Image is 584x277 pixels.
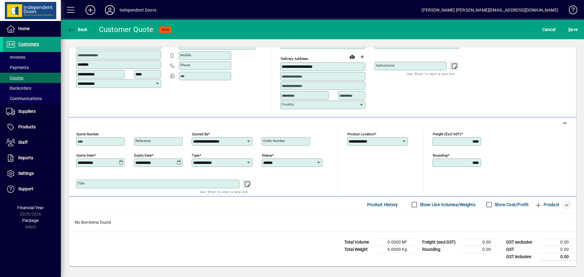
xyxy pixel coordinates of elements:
span: Products [18,124,36,129]
mat-label: Country [282,102,294,106]
a: Support [3,182,61,197]
mat-label: Rounding [433,153,447,157]
mat-label: Order number [263,139,285,143]
span: Reports [18,155,33,160]
td: 0.0000 Kg [378,246,414,253]
a: Staff [3,135,61,150]
mat-label: Expiry date [134,153,152,157]
mat-label: Phone [180,63,190,67]
span: ave [568,25,578,34]
app-page-header-button: Back [61,24,94,35]
mat-label: Instructions [376,63,395,68]
div: Independent Doors [120,5,156,15]
label: Show Cost/Profit [493,202,529,208]
td: 0.00 [462,238,498,246]
span: NEW [162,28,169,32]
td: Rounding [419,246,462,253]
a: Reports [3,151,61,166]
span: Quotes [6,75,23,80]
mat-label: Type [192,153,199,157]
button: Back [66,24,89,35]
div: No line items found [69,213,576,232]
span: Customers [18,42,39,47]
mat-label: Mobile [180,53,191,57]
td: 0.00 [540,253,576,261]
mat-label: Quoted by [192,132,208,136]
td: 0.00 [540,246,576,253]
span: Cancel [542,25,556,34]
span: Communications [6,96,42,101]
button: Product History [365,199,401,210]
a: Knowledge Base [564,1,576,21]
label: Show Line Volumes/Weights [419,202,475,208]
mat-hint: Use 'Enter' to start a new line [200,188,248,195]
a: Communications [3,93,61,104]
a: View on map [347,52,357,61]
a: Quotes [3,73,61,83]
td: GST exclusive [503,238,540,246]
span: Product [535,200,559,209]
span: Package [22,218,39,223]
a: Suppliers [3,104,61,119]
mat-label: Quote date [76,153,94,157]
div: [PERSON_NAME] [PERSON_NAME][EMAIL_ADDRESS][DOMAIN_NAME] [422,5,558,15]
button: Add [81,5,100,16]
mat-label: Product location [347,132,374,136]
button: Choose address [357,52,367,62]
span: Product History [367,200,398,209]
td: GST [503,246,540,253]
a: Backorders [3,83,61,93]
span: Back [67,27,88,32]
a: Products [3,119,61,135]
td: Total Volume [341,238,378,246]
a: Settings [3,166,61,181]
a: Home [3,21,61,36]
span: Suppliers [18,109,36,114]
span: Payments [6,65,29,70]
span: Support [18,186,33,191]
span: Home [18,26,30,31]
span: Staff [18,140,28,145]
a: Payments [3,62,61,73]
mat-label: Quote number [76,132,99,136]
mat-label: Reference [135,139,151,143]
td: GST inclusive [503,253,540,261]
span: Financial Year [17,205,44,210]
button: Profile [100,5,120,16]
mat-label: Freight (excl GST) [433,132,461,136]
td: Total Weight [341,246,378,253]
mat-label: Status [262,153,272,157]
td: 0.00 [462,246,498,253]
span: Settings [18,171,34,176]
button: Product [532,199,562,210]
a: Invoices [3,52,61,62]
td: 0.0000 M³ [378,238,414,246]
td: 0.00 [540,238,576,246]
td: Freight (excl GST) [419,238,462,246]
mat-hint: Use 'Enter' to start a new line [407,70,455,77]
span: Backorders [6,86,31,91]
div: Customer Quote [99,25,154,34]
span: Invoices [6,55,25,60]
mat-label: Title [78,181,85,185]
button: Cancel [541,24,557,35]
button: Save [567,24,579,35]
span: S [568,27,571,32]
